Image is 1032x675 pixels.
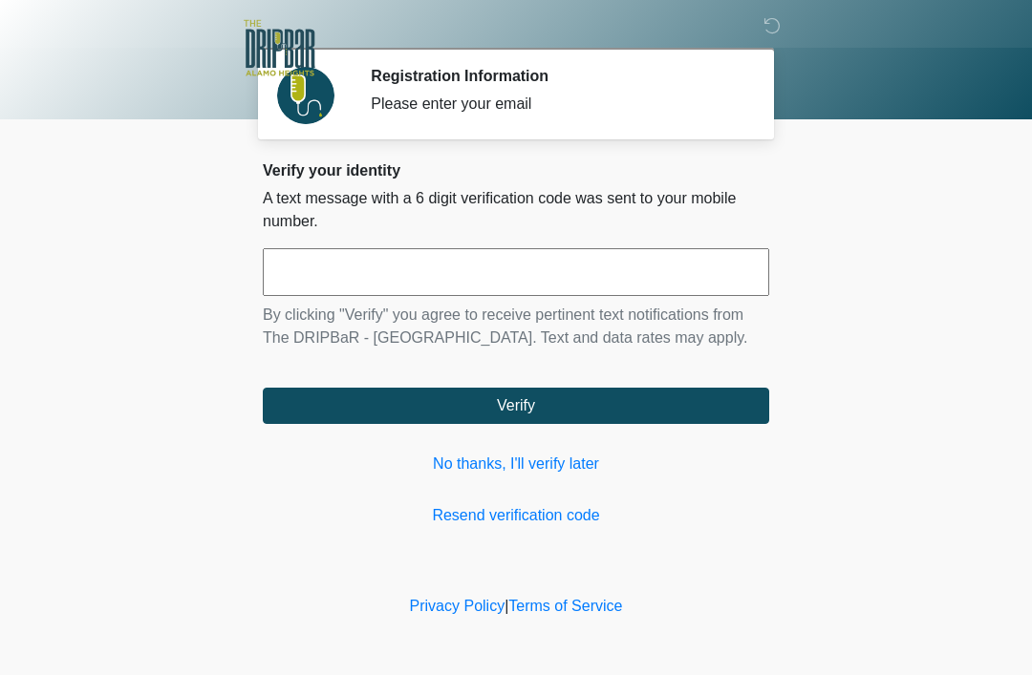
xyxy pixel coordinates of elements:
a: No thanks, I'll verify later [263,453,769,475]
a: | [505,598,508,614]
a: Privacy Policy [410,598,505,614]
p: A text message with a 6 digit verification code was sent to your mobile number. [263,187,769,233]
a: Resend verification code [263,504,769,527]
p: By clicking "Verify" you agree to receive pertinent text notifications from The DRIPBaR - [GEOGRA... [263,304,769,349]
div: Please enter your email [371,93,741,116]
a: Terms of Service [508,598,622,614]
h2: Verify your identity [263,161,769,179]
img: The DRIPBaR - Alamo Heights Logo [244,14,315,82]
button: Verify [263,388,769,424]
